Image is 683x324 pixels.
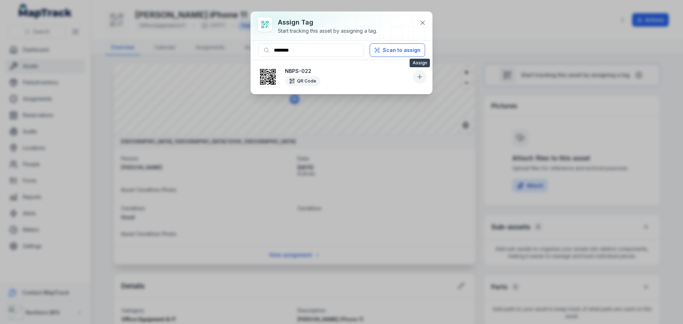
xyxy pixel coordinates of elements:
span: Assign [410,59,430,67]
div: Start tracking this asset by assigning a tag. [278,27,377,34]
div: QR Code [285,76,321,86]
h3: Assign tag [278,17,377,27]
strong: NBPS-022 [285,68,410,75]
button: Scan to assign [370,43,425,57]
